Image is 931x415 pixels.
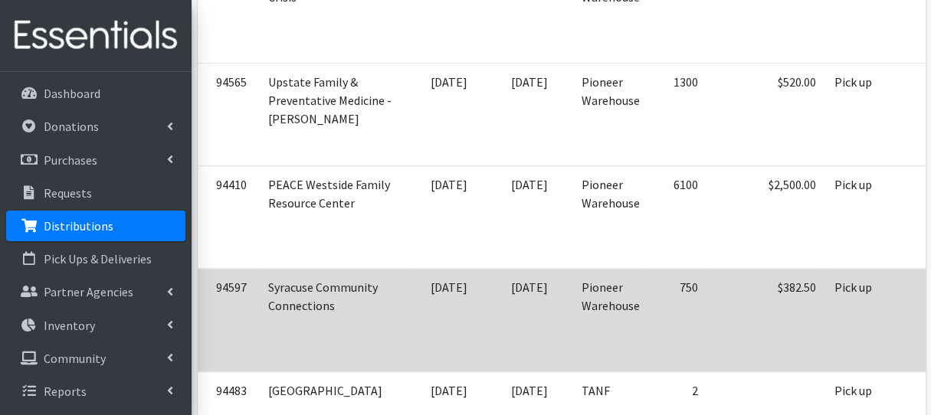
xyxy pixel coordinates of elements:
[44,86,100,101] p: Dashboard
[259,166,411,269] td: PEACE Westside Family Resource Center
[487,269,572,371] td: [DATE]
[44,251,152,266] p: Pick Ups & Deliveries
[6,111,185,142] a: Donations
[825,166,889,269] td: Pick up
[6,243,185,274] a: Pick Ups & Deliveries
[44,284,133,299] p: Partner Agencies
[44,318,95,333] p: Inventory
[707,63,825,165] td: $520.00
[572,269,649,371] td: Pioneer Warehouse
[572,63,649,165] td: Pioneer Warehouse
[6,145,185,175] a: Purchases
[649,269,707,371] td: 750
[259,269,411,371] td: Syracuse Community Connections
[259,63,411,165] td: Upstate Family & Preventative Medicine - [PERSON_NAME]
[825,63,889,165] td: Pick up
[825,269,889,371] td: Pick up
[6,376,185,407] a: Reports
[44,351,106,366] p: Community
[487,63,572,165] td: [DATE]
[198,63,259,165] td: 94565
[198,166,259,269] td: 94410
[44,384,87,399] p: Reports
[44,185,92,201] p: Requests
[44,152,97,168] p: Purchases
[6,78,185,109] a: Dashboard
[487,166,572,269] td: [DATE]
[6,343,185,374] a: Community
[6,310,185,341] a: Inventory
[411,269,487,371] td: [DATE]
[44,218,113,234] p: Distributions
[44,119,99,134] p: Donations
[411,63,487,165] td: [DATE]
[6,211,185,241] a: Distributions
[198,269,259,371] td: 94597
[6,276,185,307] a: Partner Agencies
[707,269,825,371] td: $382.50
[572,166,649,269] td: Pioneer Warehouse
[6,178,185,208] a: Requests
[649,63,707,165] td: 1300
[707,166,825,269] td: $2,500.00
[411,166,487,269] td: [DATE]
[6,10,185,61] img: HumanEssentials
[649,166,707,269] td: 6100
